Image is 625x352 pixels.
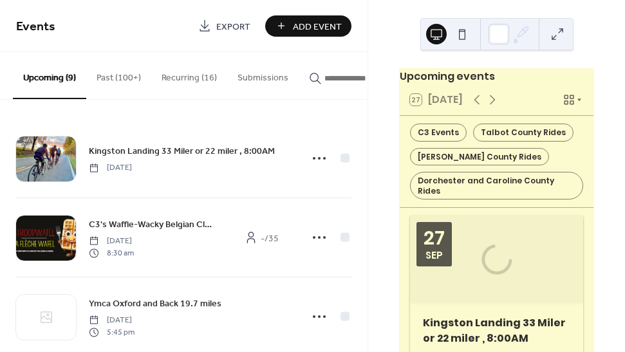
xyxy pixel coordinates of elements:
[189,15,260,37] a: Export
[89,247,134,259] span: 8:30 am
[89,326,135,338] span: 5:45 pm
[89,145,275,158] span: Kingston Landing 33 Miler or 22 miler , 8:00AM
[227,52,299,98] button: Submissions
[410,148,549,166] div: [PERSON_NAME] County Rides
[89,144,275,158] a: Kingston Landing 33 Miler or 22 miler , 8:00AM
[293,20,342,33] span: Add Event
[229,227,294,248] a: -/35
[424,228,445,248] div: 27
[216,20,250,33] span: Export
[16,14,55,39] span: Events
[89,217,216,232] a: C3's Waffle-Wacky Belgian Classic!
[473,124,574,142] div: Talbot County Rides
[13,52,86,99] button: Upcoming (9)
[400,69,593,84] div: Upcoming events
[89,218,216,232] span: C3's Waffle-Wacky Belgian Classic!
[86,52,151,98] button: Past (100+)
[410,172,583,199] div: Dorchester and Caroline County Rides
[89,315,135,326] span: [DATE]
[151,52,227,98] button: Recurring (16)
[410,124,467,142] div: C3 Events
[89,236,134,247] span: [DATE]
[261,230,265,247] b: -
[89,297,221,311] span: Ymca Oxford and Back 19.7 miles
[410,315,583,346] div: Kingston Landing 33 Miler or 22 miler , 8:00AM
[89,296,221,311] a: Ymca Oxford and Back 19.7 miles
[89,162,132,174] span: [DATE]
[425,250,443,260] div: Sep
[265,15,351,37] button: Add Event
[261,232,279,245] span: / 35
